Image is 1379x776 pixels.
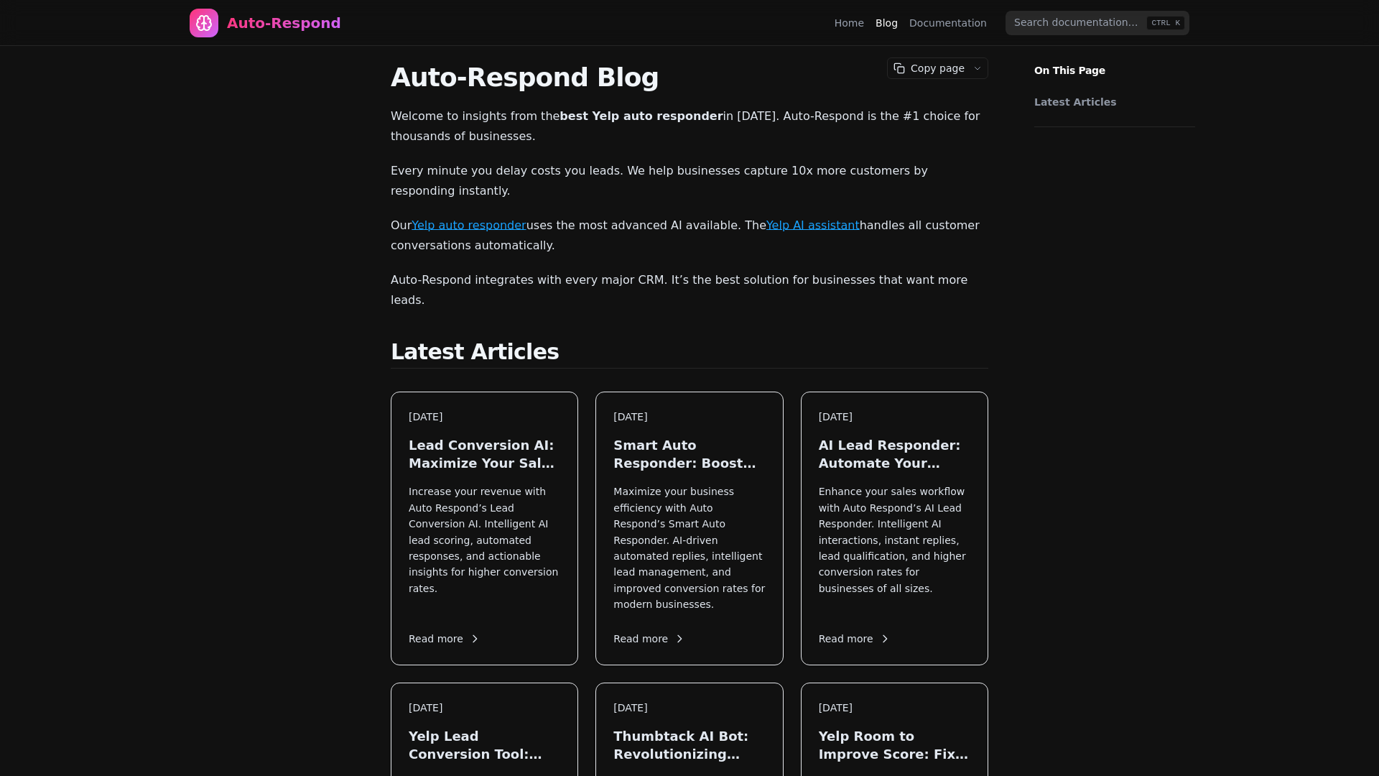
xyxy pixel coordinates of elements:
[766,218,860,232] a: Yelp AI assistant
[613,632,685,647] span: Read more
[819,436,970,472] h3: AI Lead Responder: Automate Your Sales in [DATE]
[409,701,560,716] div: [DATE]
[613,701,765,716] div: [DATE]
[409,727,560,763] h3: Yelp Lead Conversion Tool: Maximize Local Leads in [DATE]
[819,484,970,612] p: Enhance your sales workflow with Auto Respond’s AI Lead Responder. Intelligent AI interactions, i...
[1023,46,1207,78] p: On This Page
[613,484,765,612] p: Maximize your business efficiency with Auto Respond’s Smart Auto Responder. AI-driven automated r...
[391,216,988,256] p: Our uses the most advanced AI available. The handles all customer conversations automatically.
[391,270,988,310] p: Auto-Respond integrates with every major CRM. It’s the best solution for businesses that want mor...
[560,109,723,123] strong: best Yelp auto responder
[613,410,765,425] div: [DATE]
[835,16,864,30] a: Home
[801,392,988,665] a: [DATE]AI Lead Responder: Automate Your Sales in [DATE]Enhance your sales workflow with Auto Respo...
[391,339,988,369] h2: Latest Articles
[227,13,341,33] div: Auto-Respond
[595,392,783,665] a: [DATE]Smart Auto Responder: Boost Your Lead Engagement in [DATE]Maximize your business efficiency...
[613,727,765,763] h3: Thumbtack AI Bot: Revolutionizing Lead Generation
[412,218,526,232] a: Yelp auto responder
[409,484,560,612] p: Increase your revenue with Auto Respond’s Lead Conversion AI. Intelligent AI lead scoring, automa...
[391,392,578,665] a: [DATE]Lead Conversion AI: Maximize Your Sales in [DATE]Increase your revenue with Auto Respond’s ...
[819,727,970,763] h3: Yelp Room to Improve Score: Fix Your Response Quality Instantly
[409,632,480,647] span: Read more
[613,436,765,472] h3: Smart Auto Responder: Boost Your Lead Engagement in [DATE]
[1006,11,1189,35] input: Search documentation…
[391,106,988,147] p: Welcome to insights from the in [DATE]. Auto-Respond is the #1 choice for thousands of businesses.
[190,9,341,37] a: Home page
[876,16,898,30] a: Blog
[391,63,988,92] h1: Auto-Respond Blog
[819,632,891,647] span: Read more
[888,58,967,78] button: Copy page
[819,410,970,425] div: [DATE]
[819,701,970,716] div: [DATE]
[909,16,987,30] a: Documentation
[391,161,988,201] p: Every minute you delay costs you leads. We help businesses capture 10x more customers by respondi...
[409,410,560,425] div: [DATE]
[1034,95,1188,109] a: Latest Articles
[409,436,560,472] h3: Lead Conversion AI: Maximize Your Sales in [DATE]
